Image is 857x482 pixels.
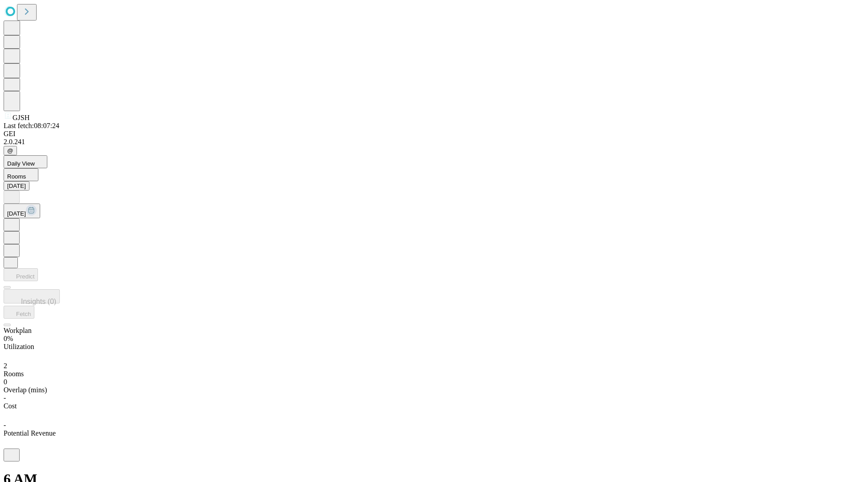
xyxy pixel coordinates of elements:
span: Insights (0) [21,298,56,305]
span: Daily View [7,160,35,167]
button: [DATE] [4,204,40,218]
span: Last fetch: 08:07:24 [4,122,59,129]
div: 2.0.241 [4,138,853,146]
span: @ [7,147,13,154]
button: Rooms [4,168,38,181]
button: [DATE] [4,181,29,191]
span: Rooms [7,173,26,180]
span: [DATE] [7,210,26,217]
span: Workplan [4,327,32,334]
span: - [4,421,6,429]
div: GEI [4,130,853,138]
span: - [4,394,6,402]
button: Insights (0) [4,289,60,303]
button: Fetch [4,306,34,319]
button: Daily View [4,155,47,168]
span: GJSH [12,114,29,121]
span: Cost [4,402,17,410]
span: 0 [4,378,7,386]
span: Rooms [4,370,24,378]
span: Overlap (mins) [4,386,47,394]
span: 2 [4,362,7,370]
span: 0% [4,335,13,342]
button: @ [4,146,17,155]
span: Potential Revenue [4,429,56,437]
button: Predict [4,268,38,281]
span: Utilization [4,343,34,350]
